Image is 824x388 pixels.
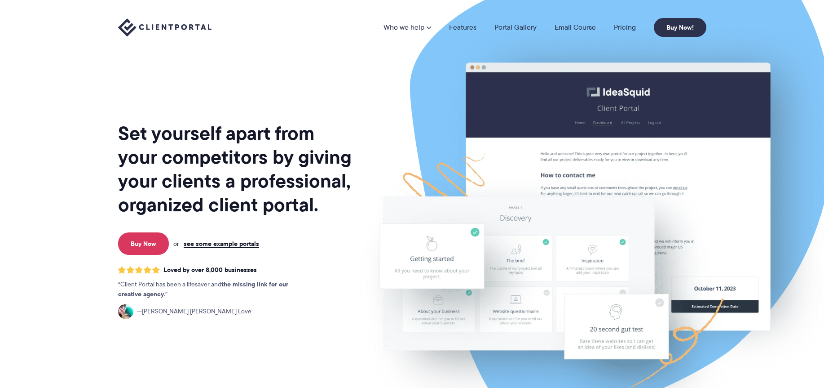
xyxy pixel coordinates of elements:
[118,280,307,299] p: Client Portal has been a lifesaver and .
[184,240,259,248] a: see some example portals
[137,307,251,317] span: [PERSON_NAME] [PERSON_NAME] Love
[163,266,257,274] span: Loved by over 8,000 businesses
[555,24,596,31] a: Email Course
[173,240,179,248] span: or
[118,232,169,255] a: Buy Now
[449,24,476,31] a: Features
[614,24,636,31] a: Pricing
[494,24,537,31] a: Portal Gallery
[383,24,431,31] a: Who we help
[118,121,353,217] h1: Set yourself apart from your competitors by giving your clients a professional, organized client ...
[118,279,288,299] strong: the missing link for our creative agency
[654,18,706,37] a: Buy Now!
